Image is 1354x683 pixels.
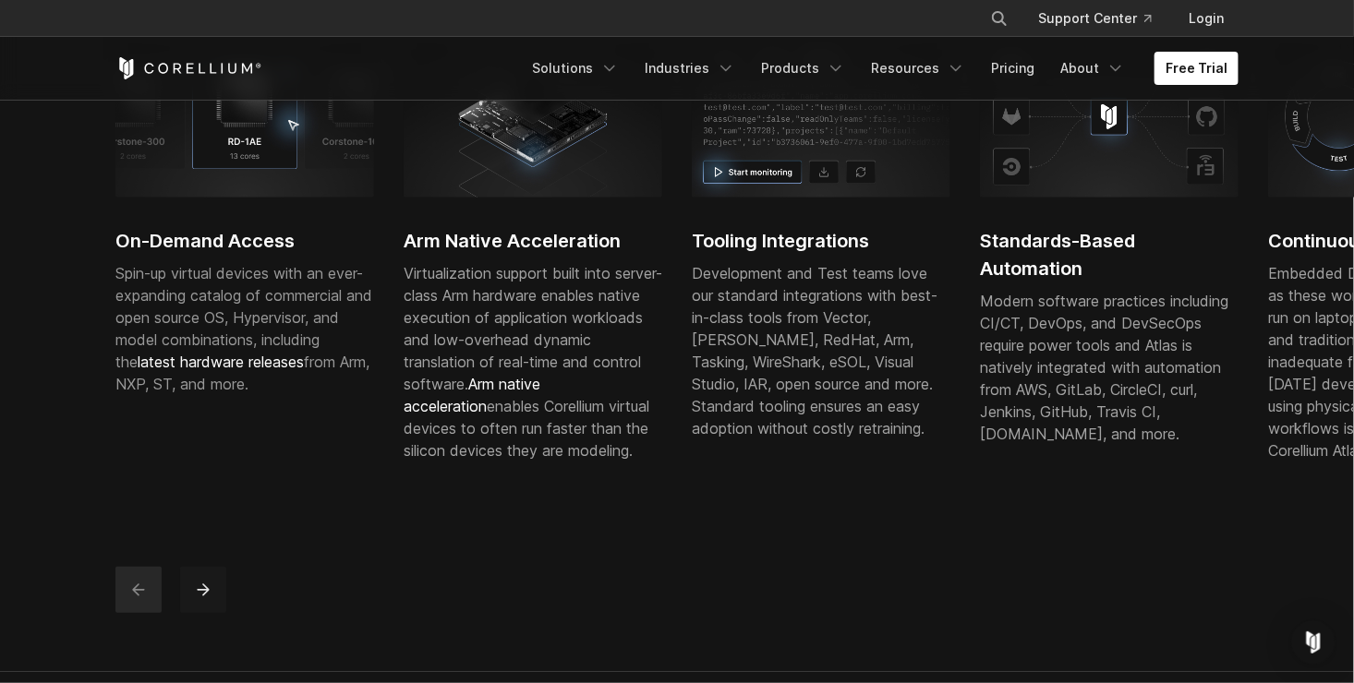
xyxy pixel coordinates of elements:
[404,375,649,460] span: enables Corellium virtual devices to often run faster than the silicon devices they are modeling.
[404,262,662,461] div: Virtualization support built into server-class Arm hardware enables native execution of applicati...
[404,375,540,415] a: Arm native acceleration
[980,290,1239,445] div: Modern software practices including CI/CT, DevOps, and DevSecOps require power tools and Atlas is...
[692,36,950,197] img: Response tab, start monitoring; Tooling Integrations
[750,52,856,85] a: Products
[980,36,1239,197] img: Corellium platform integrating with AWS, GitHub, and CI tools for secure mobile app testing and D...
[983,2,1016,35] button: Search
[521,52,630,85] a: Solutions
[860,52,976,85] a: Resources
[180,567,226,613] button: next
[980,52,1046,85] a: Pricing
[404,36,662,197] img: server-class Arm hardware; SDV development
[692,227,950,255] h2: Tooling Integrations
[968,2,1239,35] div: Navigation Menu
[404,227,662,255] h2: Arm Native Acceleration
[1291,620,1336,665] div: Open Intercom Messenger
[1023,2,1167,35] a: Support Center
[521,52,1239,85] div: Navigation Menu
[1049,52,1136,85] a: About
[138,353,304,371] a: latest hardware releases
[1155,52,1239,85] a: Free Trial
[115,36,374,197] img: RD-1AE; 13 cores
[115,567,162,613] button: previous
[115,227,374,255] h2: On-Demand Access
[634,52,746,85] a: Industries
[980,227,1239,282] h2: Standards-Based Automation
[115,264,372,393] span: Spin-up virtual devices with an ever-expanding catalog of commercial and open source OS, Hypervis...
[1174,2,1239,35] a: Login
[692,262,950,439] div: Development and Test teams love our standard integrations with best-in-class tools from Vector, [...
[115,57,262,79] a: Corellium Home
